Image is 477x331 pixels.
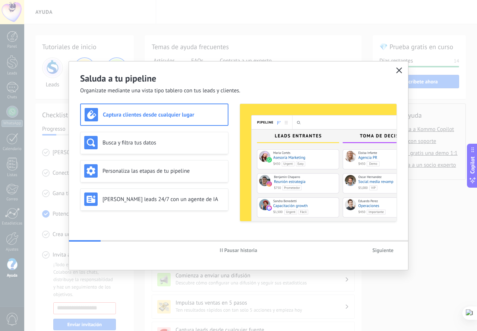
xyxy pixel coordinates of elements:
span: Siguiente [372,248,394,253]
span: Pausar historia [224,248,258,253]
h3: [PERSON_NAME] leads 24/7 con un agente de IA [102,196,224,203]
button: Pausar historia [217,245,261,256]
button: Siguiente [369,245,397,256]
h3: Captura clientes desde cualquier lugar [103,111,224,118]
span: Organízate mediante una vista tipo tablero con tus leads y clientes. [80,87,240,95]
h3: Busca y filtra tus datos [102,139,224,146]
h2: Saluda a tu pipeline [80,73,397,84]
h3: Personaliza las etapas de tu pipeline [102,168,224,175]
span: Copilot [469,156,476,174]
